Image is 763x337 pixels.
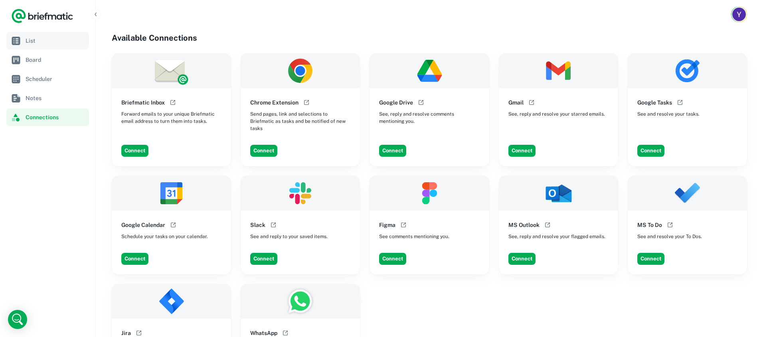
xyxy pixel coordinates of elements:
[508,145,536,157] button: Connect
[637,233,702,240] span: See and resolve your To Dos.
[379,221,395,229] h6: Figma
[379,98,413,107] h6: Google Drive
[637,98,672,107] h6: Google Tasks
[6,70,89,88] a: Scheduler
[112,176,231,211] img: Google Calendar
[121,233,208,240] span: Schedule your tasks on your calendar.
[637,221,662,229] h6: MS To Do
[637,145,664,157] button: Connect
[379,233,449,240] span: See comments mentioning you.
[168,220,178,230] button: Open help documentation
[370,176,489,211] img: Figma
[26,113,86,122] span: Connections
[121,98,165,107] h6: Briefmatic Inbox
[370,53,489,88] img: Google Drive
[26,94,86,102] span: Notes
[543,220,552,230] button: Open help documentation
[241,176,360,211] img: Slack
[112,53,231,88] img: Briefmatic Inbox
[732,8,746,21] img: Yen Lung Lee
[241,284,360,319] img: WhatsApp
[508,253,536,265] button: Connect
[250,233,328,240] span: See and reply to your saved items.
[250,145,277,157] button: Connect
[379,145,406,157] button: Connect
[527,98,536,107] button: Open help documentation
[379,253,406,265] button: Connect
[250,110,350,132] span: Send pages, link and selections to Briefmatic as tasks and be notified of new tasks
[250,221,265,229] h6: Slack
[508,110,605,118] span: See, reply and resolve your starred emails.
[6,108,89,126] a: Connections
[508,233,605,240] span: See, reply and resolve your flagged emails.
[269,220,278,230] button: Open help documentation
[665,220,675,230] button: Open help documentation
[250,98,298,107] h6: Chrome Extension
[121,221,165,229] h6: Google Calendar
[26,55,86,64] span: Board
[6,32,89,49] a: List
[168,98,178,107] button: Open help documentation
[399,220,408,230] button: Open help documentation
[416,98,426,107] button: Open help documentation
[731,6,747,22] button: Account button
[241,53,360,88] img: Chrome Extension
[26,75,86,83] span: Scheduler
[499,176,618,211] img: MS Outlook
[121,253,148,265] button: Connect
[508,98,524,107] h6: Gmail
[379,110,479,125] span: See, reply and resolve comments mentioning you.
[121,145,148,157] button: Connect
[499,53,618,88] img: Gmail
[121,110,221,125] span: Forward emails to your unique Briefmatic email address to turn them into tasks.
[112,32,747,44] h4: Available Connections
[112,284,231,319] img: Jira
[302,98,311,107] button: Open help documentation
[675,98,685,107] button: Open help documentation
[8,310,27,329] div: Open Intercom Messenger
[508,221,540,229] h6: MS Outlook
[250,253,277,265] button: Connect
[26,36,86,45] span: List
[6,89,89,107] a: Notes
[11,8,73,24] a: Logo
[637,110,700,118] span: See and resolve your tasks.
[6,51,89,69] a: Board
[628,176,747,211] img: MS To Do
[628,53,747,88] img: Google Tasks
[637,253,664,265] button: Connect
